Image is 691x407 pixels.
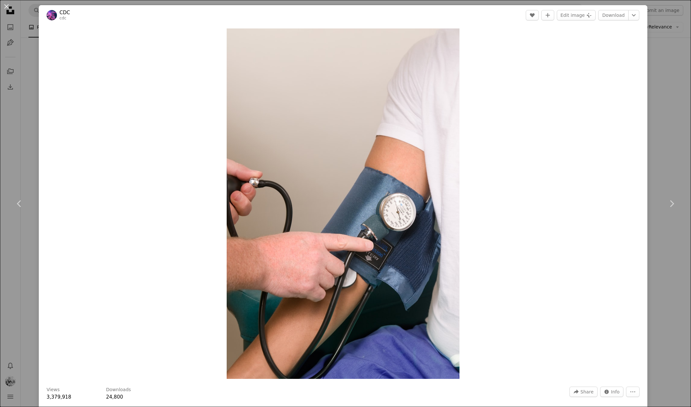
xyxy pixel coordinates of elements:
[557,10,596,20] button: Edit image
[227,28,459,379] button: Zoom in on this image
[652,173,691,235] a: Next
[106,387,131,393] h3: Downloads
[626,387,640,397] button: More Actions
[628,10,639,20] button: Choose download size
[598,10,629,20] a: Download
[526,10,539,20] button: Like
[611,387,620,397] span: Info
[600,387,624,397] button: Stats about this image
[106,394,123,400] span: 24,800
[580,387,593,397] span: Share
[47,394,71,400] span: 3,379,918
[47,10,57,20] img: Go to CDC's profile
[47,387,60,393] h3: Views
[569,387,597,397] button: Share this image
[227,28,459,379] img: a doctor checking the blood pressure of a patient
[541,10,554,20] button: Add to Collection
[59,9,70,16] a: CDC
[59,16,66,20] a: cdc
